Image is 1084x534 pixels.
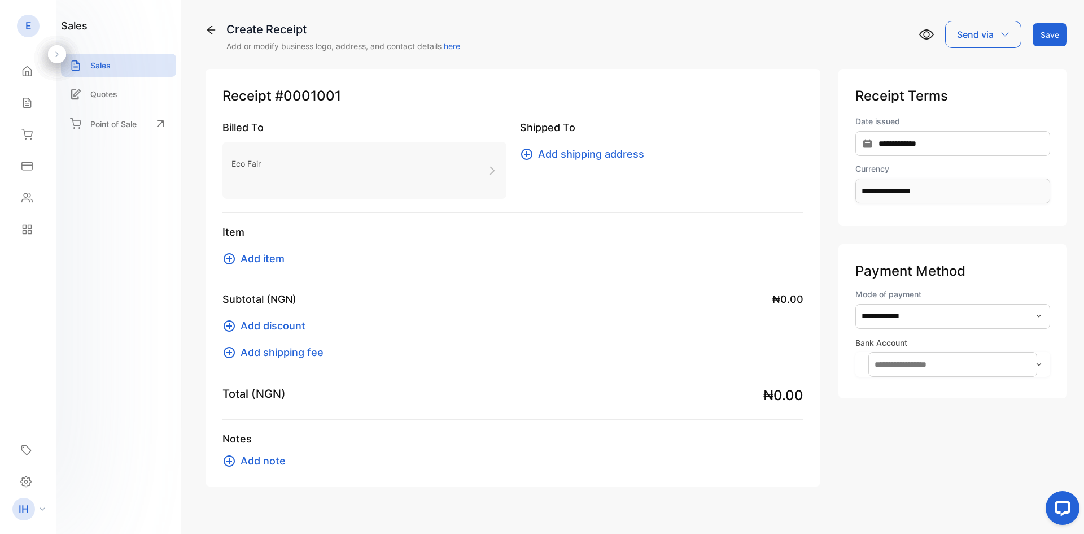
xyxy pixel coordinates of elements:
[763,385,803,406] span: ₦0.00
[222,120,506,135] p: Billed To
[61,18,88,33] h1: sales
[61,83,176,106] a: Quotes
[226,21,460,38] div: Create Receipt
[855,86,1050,106] p: Receipt Terms
[222,385,286,402] p: Total (NGN)
[275,86,341,106] span: #0001001
[957,28,994,41] p: Send via
[241,251,285,266] span: Add item
[222,318,312,333] button: Add discount
[241,318,305,333] span: Add discount
[520,146,651,162] button: Add shipping address
[444,41,460,51] a: here
[222,431,803,446] p: Notes
[61,111,176,136] a: Point of Sale
[61,54,176,77] a: Sales
[90,88,117,100] p: Quotes
[222,292,296,307] p: Subtotal (NGN)
[25,19,32,33] p: E
[855,337,1050,349] label: Bank Account
[241,453,286,468] span: Add note
[226,40,460,52] p: Add or modify business logo, address, and contact details
[222,224,803,240] p: Item
[1037,487,1084,534] iframe: LiveChat chat widget
[222,251,291,266] button: Add item
[1033,23,1067,46] button: Save
[855,163,1050,175] label: Currency
[222,345,330,360] button: Add shipping fee
[855,115,1050,127] label: Date issued
[538,146,644,162] span: Add shipping address
[90,118,137,130] p: Point of Sale
[855,288,1050,300] label: Mode of payment
[772,292,803,307] span: ₦0.00
[231,155,261,172] p: Eco Fair
[520,120,804,135] p: Shipped To
[90,59,111,71] p: Sales
[222,453,292,468] button: Add note
[945,21,1021,48] button: Send via
[855,261,1050,281] p: Payment Method
[19,502,29,516] p: IH
[222,86,803,106] p: Receipt
[241,345,324,360] span: Add shipping fee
